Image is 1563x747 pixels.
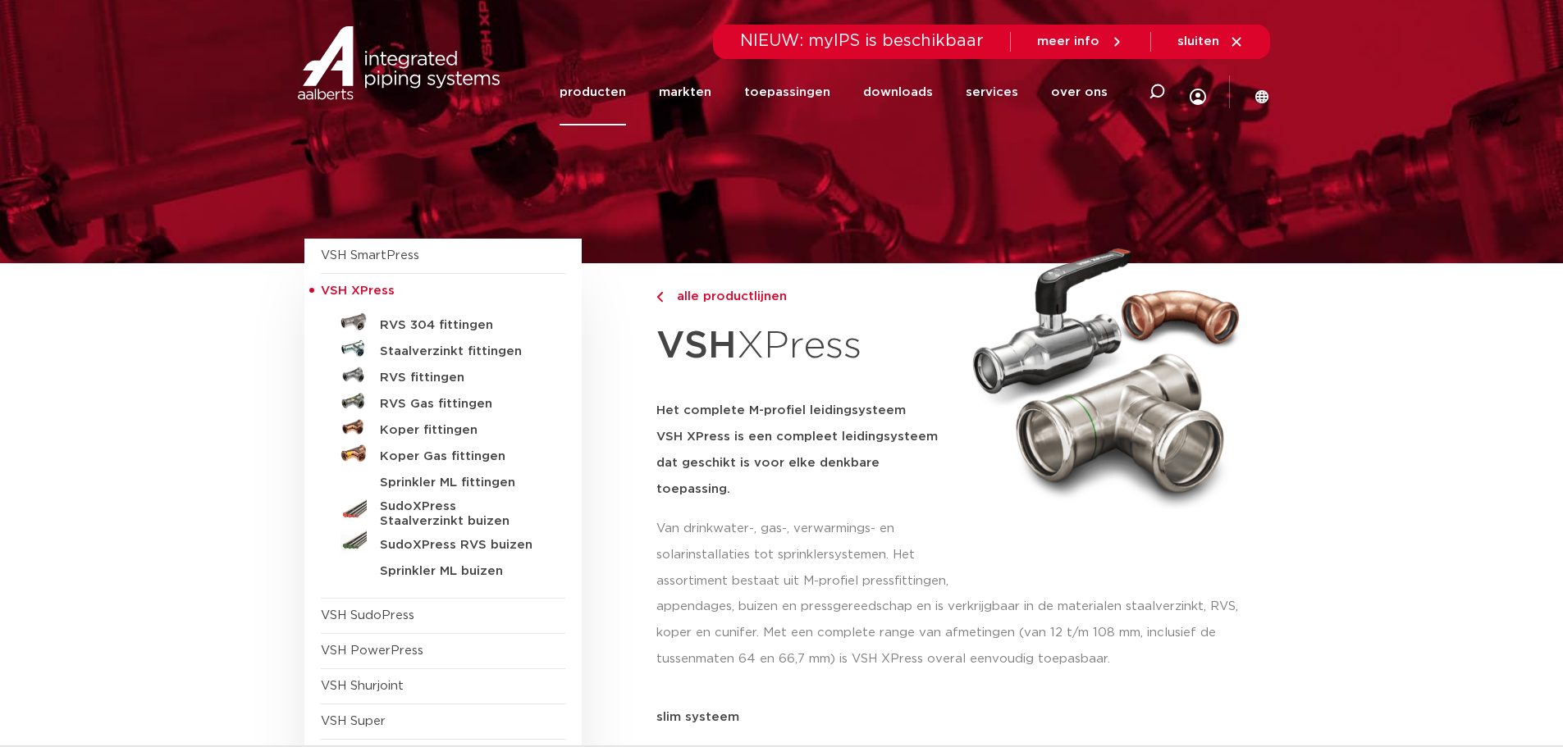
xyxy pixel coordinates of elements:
a: VSH SudoPress [321,609,414,622]
a: toepassingen [744,59,830,125]
span: sluiten [1177,35,1219,48]
a: RVS 304 fittingen [321,309,565,335]
img: chevron-right.svg [656,292,663,303]
a: alle productlijnen [656,287,953,307]
a: markten [659,59,711,125]
a: Koper fittingen [321,414,565,440]
p: appendages, buizen en pressgereedschap en is verkrijgbaar in de materialen staalverzinkt, RVS, ko... [656,594,1259,672]
h5: SudoXPress Staalverzinkt buizen [380,499,542,529]
a: VSH SmartPress [321,249,419,262]
a: SudoXPress RVS buizen [321,529,565,555]
h5: Koper Gas fittingen [380,449,542,464]
span: NIEUW: myIPS is beschikbaar [740,33,984,49]
a: Koper Gas fittingen [321,440,565,467]
h5: Het complete M-profiel leidingsysteem VSH XPress is een compleet leidingsysteem dat geschikt is v... [656,398,953,503]
a: Sprinkler ML buizen [321,555,565,581]
h5: RVS 304 fittingen [380,318,542,333]
a: RVS Gas fittingen [321,388,565,414]
a: VSH Super [321,715,386,727]
h5: SudoXPress RVS buizen [380,538,542,553]
a: services [966,59,1018,125]
a: over ons [1051,59,1108,125]
div: my IPS [1190,54,1206,130]
nav: Menu [560,59,1108,125]
a: downloads [863,59,933,125]
h1: XPress [656,315,953,378]
span: alle productlijnen [667,290,787,303]
span: meer info [1037,35,1099,48]
a: producten [560,59,626,125]
h5: Sprinkler ML fittingen [380,476,542,490]
a: sluiten [1177,34,1244,49]
a: VSH Shurjoint [321,680,404,692]
h5: RVS Gas fittingen [380,397,542,412]
a: Staalverzinkt fittingen [321,335,565,362]
h5: RVS fittingen [380,371,542,385]
h5: Staalverzinkt fittingen [380,344,542,359]
a: SudoXPress Staalverzinkt buizen [321,493,565,529]
strong: VSH [656,327,737,365]
h5: Koper fittingen [380,423,542,438]
p: slim systeem [656,711,1259,723]
a: RVS fittingen [321,362,565,388]
span: VSH XPress [321,285,395,297]
a: meer info [1037,34,1124,49]
a: VSH PowerPress [321,645,423,657]
p: Van drinkwater-, gas-, verwarmings- en solarinstallaties tot sprinklersystemen. Het assortiment b... [656,516,953,594]
a: Sprinkler ML fittingen [321,467,565,493]
h5: Sprinkler ML buizen [380,564,542,579]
